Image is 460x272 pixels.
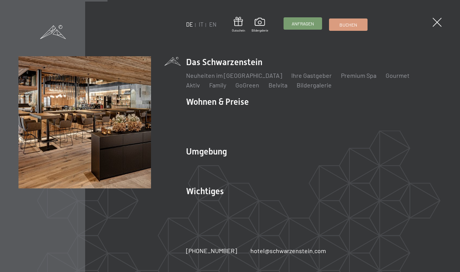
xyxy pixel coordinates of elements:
a: Belvita [269,81,287,89]
a: Anfragen [284,18,322,29]
a: Bildergalerie [252,18,268,32]
a: DE [186,21,193,28]
span: [PHONE_NUMBER] [186,247,237,254]
span: Anfragen [292,20,314,27]
a: Buchen [329,19,367,30]
span: Gutschein [232,29,245,33]
span: Bildergalerie [252,29,268,33]
a: GoGreen [235,81,259,89]
span: Buchen [339,22,357,28]
a: Premium Spa [341,72,376,79]
a: Family [209,81,226,89]
a: IT [199,21,203,28]
a: Neuheiten im [GEOGRAPHIC_DATA] [186,72,282,79]
a: Aktiv [186,81,200,89]
a: Ihre Gastgeber [291,72,332,79]
a: hotel@schwarzenstein.com [250,247,326,255]
a: Gourmet [386,72,410,79]
a: Gutschein [232,17,245,33]
a: [PHONE_NUMBER] [186,247,237,255]
a: Bildergalerie [297,81,332,89]
a: EN [209,21,217,28]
